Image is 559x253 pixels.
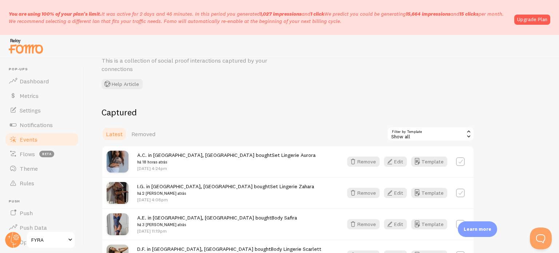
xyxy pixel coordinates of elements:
a: Edit [384,157,411,167]
button: Remove [347,157,380,167]
a: Theme [4,161,79,176]
a: Upgrade Plan [514,15,550,25]
span: Flows [20,150,35,158]
p: [DATE] 4:24pm [137,165,316,171]
p: Learn more [464,226,491,233]
a: Push Data [4,220,79,235]
img: Conjunto-lingerie-aurora_small.png [107,151,128,173]
a: Edit [384,188,411,198]
span: and [260,11,324,17]
a: Events [4,132,79,147]
span: You are using 100% of your plan's limit. [9,11,102,17]
a: Set Lingerie Aurora [272,152,316,158]
img: zahara1_small.jpg [107,182,128,204]
a: Settings [4,103,79,118]
span: Events [20,136,37,143]
p: [DATE] 4:08pm [137,197,314,203]
a: Body Safira [271,214,297,221]
small: há 3 [PERSON_NAME] atrás [137,221,297,228]
span: beta [39,151,54,157]
span: A.C. in [GEOGRAPHIC_DATA], [GEOGRAPHIC_DATA] bought [137,152,316,165]
span: Notifications [20,121,53,129]
button: Edit [384,219,407,229]
a: Rules [4,176,79,190]
small: há 2 [PERSON_NAME] atrás [137,190,314,197]
h2: Captured [102,107,474,118]
span: I.G. in [GEOGRAPHIC_DATA], [GEOGRAPHIC_DATA] bought [137,183,314,197]
b: 15,664 impressions [406,11,451,17]
a: Dashboard [4,74,79,88]
iframe: Help Scout Beacon - Open [530,228,552,249]
a: Latest [102,127,127,141]
a: Removed [127,127,160,141]
span: A.E. in [GEOGRAPHIC_DATA], [GEOGRAPHIC_DATA] bought [137,214,297,228]
button: Template [411,188,447,198]
button: Remove [347,188,380,198]
a: FYRA [26,231,75,249]
img: fomo-relay-logo-orange.svg [8,37,44,55]
span: and [406,11,479,17]
p: It was active for 2 days and 46 minutes. In this period you generated We predict you could be gen... [9,10,510,25]
p: This is a collection of social proof interactions captured by your connections [102,56,276,73]
span: Latest [106,130,123,138]
a: Push [4,206,79,220]
span: Pop-ups [9,67,79,72]
span: Metrics [20,92,39,99]
img: SAFIRA1.webp [107,213,128,235]
b: 1 click [310,11,324,17]
b: 15 clicks [459,11,479,17]
span: Rules [20,179,34,187]
a: Body Lingerie Scarlett [271,246,321,252]
span: Dashboard [20,78,49,85]
button: Help Article [102,79,143,89]
button: Edit [384,157,407,167]
span: Push [9,199,79,204]
button: Remove [347,219,380,229]
a: Flows beta [4,147,79,161]
button: Template [411,157,447,167]
span: Removed [131,130,155,138]
small: há 18 horas atrás [137,159,316,165]
a: Notifications [4,118,79,132]
span: Settings [20,107,41,114]
button: Edit [384,188,407,198]
div: Learn more [458,221,497,237]
a: Edit [384,219,411,229]
a: Metrics [4,88,79,103]
div: Show all [387,127,474,141]
span: Push Data [20,224,47,231]
span: FYRA [31,236,66,244]
span: Theme [20,165,38,172]
b: 1,027 impressions [260,11,302,17]
button: Template [411,219,447,229]
a: Set Lingerie Zahara [270,183,314,190]
p: [DATE] 11:19pm [137,228,297,234]
span: Push [20,209,33,217]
